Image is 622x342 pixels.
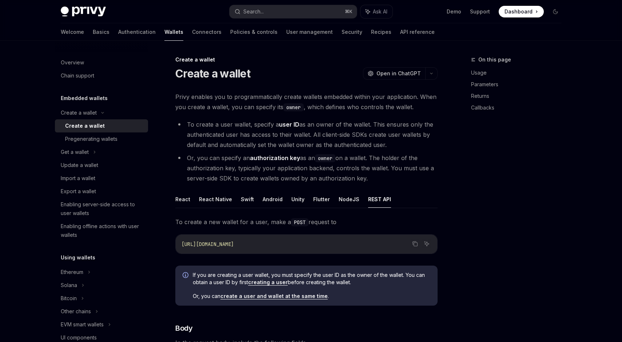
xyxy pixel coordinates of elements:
button: NodeJS [339,191,359,208]
div: Search... [243,7,264,16]
button: React [175,191,190,208]
div: Enabling server-side access to user wallets [61,200,144,218]
span: Body [175,323,192,333]
h5: Embedded wallets [61,94,108,103]
a: Import a wallet [55,172,148,185]
div: Enabling offline actions with user wallets [61,222,144,239]
button: Swift [241,191,254,208]
span: On this page [478,55,511,64]
a: Parameters [471,79,567,90]
a: Policies & controls [230,23,278,41]
a: Pregenerating wallets [55,132,148,146]
button: Ask AI [422,239,431,248]
div: Solana [61,281,77,290]
span: Open in ChatGPT [376,70,421,77]
button: React Native [199,191,232,208]
div: Overview [61,58,84,67]
button: Copy the contents from the code block [410,239,420,248]
a: create a user and wallet at the same time [220,293,328,299]
h1: Create a wallet [175,67,250,80]
div: Export a wallet [61,187,96,196]
a: Enabling server-side access to user wallets [55,198,148,220]
span: [URL][DOMAIN_NAME] [182,241,234,247]
button: Search...⌘K [230,5,357,18]
div: Get a wallet [61,148,89,156]
div: UI components [61,333,97,342]
a: User management [286,23,333,41]
svg: Info [183,272,190,279]
a: Basics [93,23,109,41]
a: Export a wallet [55,185,148,198]
a: Wallets [164,23,183,41]
a: Update a wallet [55,159,148,172]
span: Ask AI [373,8,387,15]
a: Demo [447,8,461,15]
div: Create a wallet [65,122,105,130]
button: Toggle dark mode [550,6,561,17]
button: Android [263,191,283,208]
button: Open in ChatGPT [363,67,425,80]
span: ⌘ K [345,9,352,15]
div: Create a wallet [175,56,438,63]
span: If you are creating a user wallet, you must specify the user ID as the owner of the wallet. You c... [193,271,430,286]
a: Recipes [371,23,391,41]
div: Chain support [61,71,94,80]
a: Security [342,23,362,41]
button: Flutter [313,191,330,208]
li: To create a user wallet, specify a as an owner of the wallet. This ensures only the authenticated... [175,119,438,150]
code: POST [291,218,308,226]
a: Support [470,8,490,15]
a: Chain support [55,69,148,82]
code: owner [315,154,335,162]
div: Ethereum [61,268,83,277]
button: Ask AI [360,5,392,18]
div: Update a wallet [61,161,98,170]
a: Authentication [118,23,156,41]
div: Other chains [61,307,91,316]
a: API reference [400,23,435,41]
span: Privy enables you to programmatically create wallets embedded within your application. When you c... [175,92,438,112]
button: Unity [291,191,304,208]
strong: authorization key [250,154,300,162]
div: EVM smart wallets [61,320,104,329]
h5: Using wallets [61,253,95,262]
span: To create a new wallet for a user, make a request to [175,217,438,227]
div: Import a wallet [61,174,95,183]
a: Create a wallet [55,119,148,132]
span: Or, you can . [193,293,430,300]
div: Create a wallet [61,108,97,117]
div: Pregenerating wallets [65,135,117,143]
a: Dashboard [499,6,544,17]
a: Connectors [192,23,222,41]
button: REST API [368,191,391,208]
img: dark logo [61,7,106,17]
div: Bitcoin [61,294,77,303]
a: Callbacks [471,102,567,114]
a: Returns [471,90,567,102]
a: Usage [471,67,567,79]
a: creating a user [248,279,288,286]
a: Overview [55,56,148,69]
code: owner [283,103,304,111]
strong: user ID [279,121,299,128]
a: Enabling offline actions with user wallets [55,220,148,242]
a: Welcome [61,23,84,41]
li: Or, you can specify an as an on a wallet. The holder of the authorization key, typically your app... [175,153,438,183]
span: Dashboard [505,8,533,15]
